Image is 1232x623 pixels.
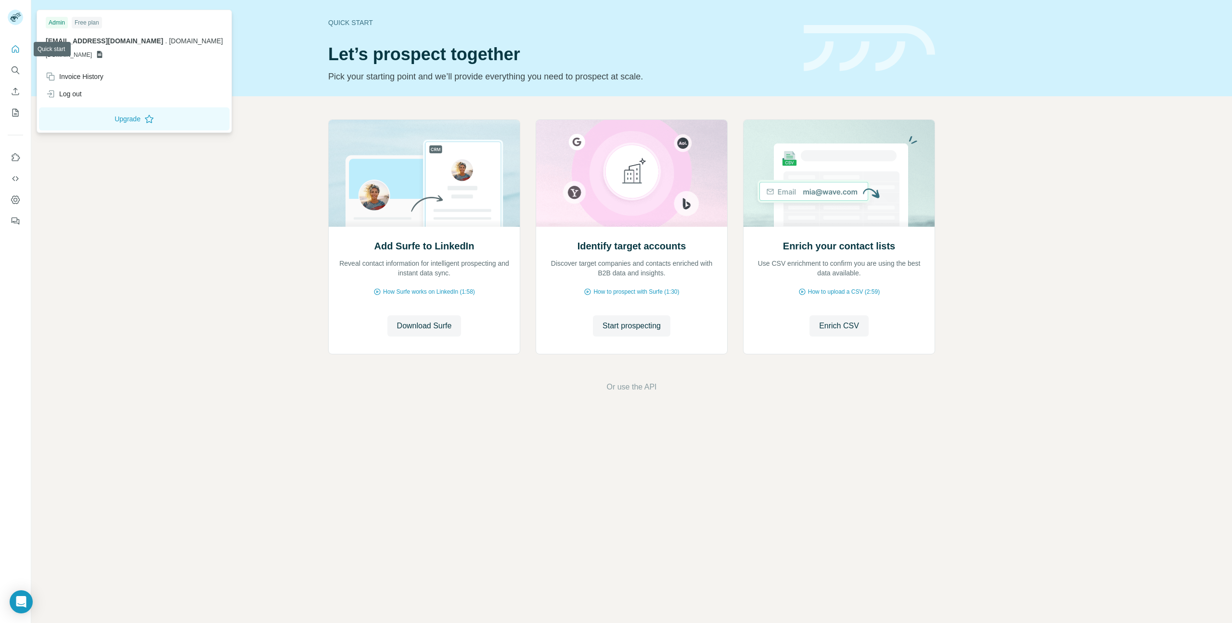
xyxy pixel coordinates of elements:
[46,72,103,81] div: Invoice History
[577,239,686,253] h2: Identify target accounts
[606,381,656,393] button: Or use the API
[593,315,670,337] button: Start prospecting
[8,170,23,187] button: Use Surfe API
[8,212,23,230] button: Feedback
[8,62,23,79] button: Search
[10,590,33,613] div: Open Intercom Messenger
[374,239,475,253] h2: Add Surfe to LinkedIn
[39,107,230,130] button: Upgrade
[8,40,23,58] button: Quick start
[328,18,792,27] div: Quick start
[169,37,223,45] span: [DOMAIN_NAME]
[819,320,859,332] span: Enrich CSV
[46,51,92,59] span: [DOMAIN_NAME]
[603,320,661,332] span: Start prospecting
[8,104,23,121] button: My lists
[753,259,925,278] p: Use CSV enrichment to confirm you are using the best data available.
[328,120,520,227] img: Add Surfe to LinkedIn
[743,120,935,227] img: Enrich your contact lists
[8,149,23,166] button: Use Surfe on LinkedIn
[783,239,895,253] h2: Enrich your contact lists
[46,89,82,99] div: Log out
[383,287,475,296] span: How Surfe works on LinkedIn (1:58)
[593,287,679,296] span: How to prospect with Surfe (1:30)
[804,25,935,72] img: banner
[536,120,728,227] img: Identify target accounts
[338,259,510,278] p: Reveal contact information for intelligent prospecting and instant data sync.
[328,45,792,64] h1: Let’s prospect together
[397,320,452,332] span: Download Surfe
[546,259,718,278] p: Discover target companies and contacts enriched with B2B data and insights.
[8,191,23,208] button: Dashboard
[809,315,869,337] button: Enrich CSV
[8,83,23,100] button: Enrich CSV
[808,287,880,296] span: How to upload a CSV (2:59)
[46,17,68,28] div: Admin
[387,315,462,337] button: Download Surfe
[165,37,167,45] span: .
[72,17,102,28] div: Free plan
[328,70,792,83] p: Pick your starting point and we’ll provide everything you need to prospect at scale.
[46,37,163,45] span: [EMAIL_ADDRESS][DOMAIN_NAME]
